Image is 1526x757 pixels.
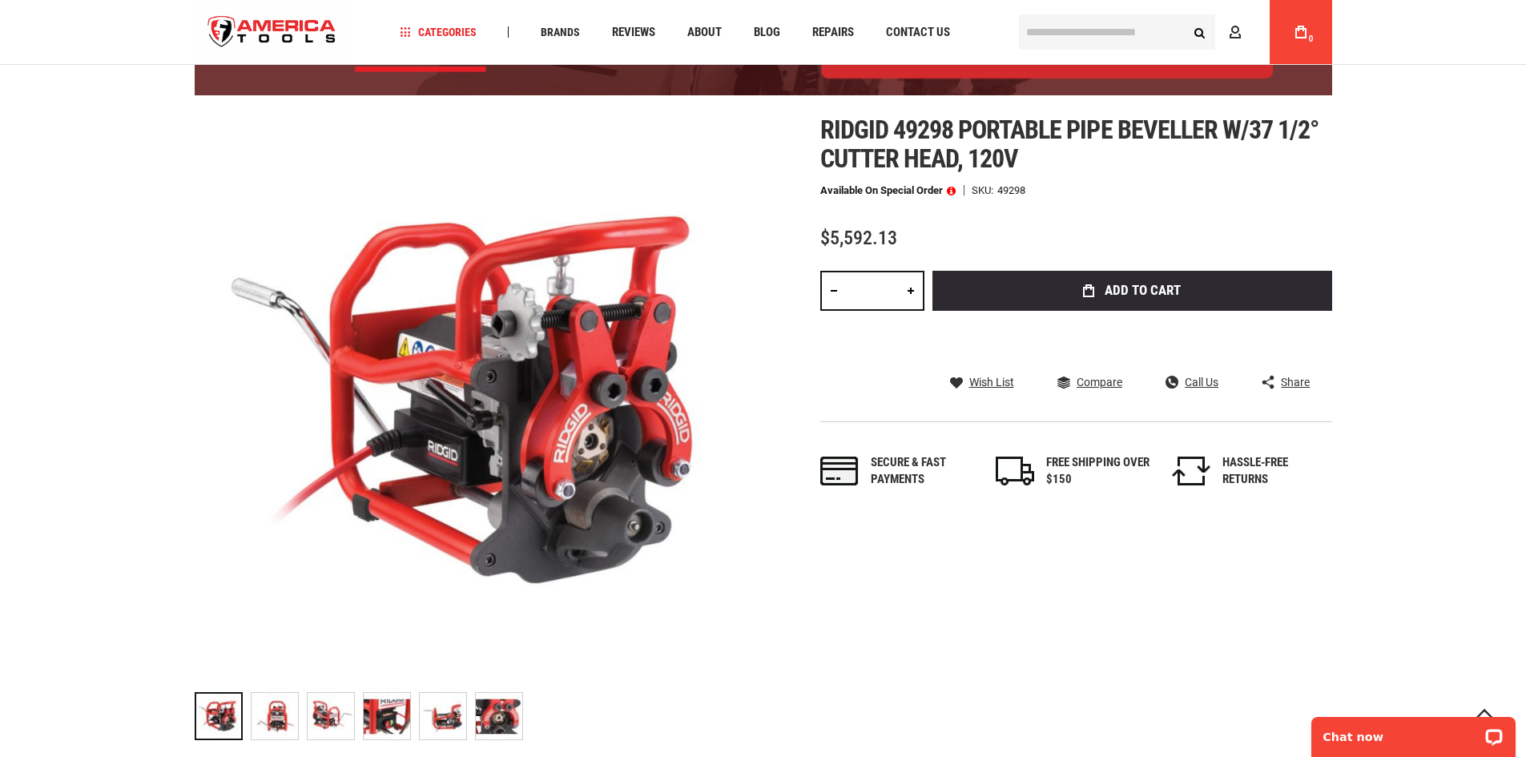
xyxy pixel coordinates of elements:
span: About [687,26,722,38]
img: America Tools [195,2,350,62]
span: $5,592.13 [820,227,897,249]
div: HASSLE-FREE RETURNS [1222,454,1327,489]
iframe: LiveChat chat widget [1301,707,1526,757]
a: Wish List [950,375,1014,389]
div: RIDGID 49298 PORTABLE PIPE BEVELLER W/37 1/2° CUTTER HEAD, 120V [419,684,475,748]
a: Blog [747,22,787,43]
a: Brands [533,22,587,43]
span: Reviews [612,26,655,38]
span: 0 [1309,34,1314,43]
div: RIDGID 49298 PORTABLE PIPE BEVELLER W/37 1/2° CUTTER HEAD, 120V [195,684,251,748]
span: Contact Us [886,26,950,38]
img: payments [820,457,859,485]
div: RIDGID 49298 PORTABLE PIPE BEVELLER W/37 1/2° CUTTER HEAD, 120V [475,684,523,748]
strong: SKU [972,185,997,195]
a: Compare [1057,375,1122,389]
a: Call Us [1166,375,1218,389]
div: Secure & fast payments [871,454,975,489]
span: Call Us [1185,376,1218,388]
a: Categories [393,22,484,43]
span: Ridgid 49298 portable pipe beveller w/37 1/2° cutter head, 120v [820,115,1319,174]
iframe: Secure express checkout frame [929,316,1335,362]
img: returns [1172,457,1210,485]
img: RIDGID 49298 PORTABLE PIPE BEVELLER W/37 1/2° CUTTER HEAD, 120V [308,693,354,739]
span: Compare [1077,376,1122,388]
a: store logo [195,2,350,62]
span: Categories [400,26,477,38]
div: FREE SHIPPING OVER $150 [1046,454,1150,489]
span: Brands [541,26,580,38]
img: RIDGID 49298 PORTABLE PIPE BEVELLER W/37 1/2° CUTTER HEAD, 120V [420,693,466,739]
img: RIDGID 49298 PORTABLE PIPE BEVELLER W/37 1/2° CUTTER HEAD, 120V [476,693,522,739]
img: RIDGID 49298 PORTABLE PIPE BEVELLER W/37 1/2° CUTTER HEAD, 120V [252,693,298,739]
a: Contact Us [879,22,957,43]
img: shipping [996,457,1034,485]
div: 49298 [997,185,1025,195]
a: Repairs [805,22,861,43]
span: Share [1281,376,1310,388]
button: Search [1185,17,1215,47]
span: Blog [754,26,780,38]
span: Repairs [812,26,854,38]
p: Available on Special Order [820,185,956,196]
div: RIDGID 49298 PORTABLE PIPE BEVELLER W/37 1/2° CUTTER HEAD, 120V [363,684,419,748]
span: Add to Cart [1105,284,1181,297]
button: Add to Cart [932,271,1332,311]
span: Wish List [969,376,1014,388]
a: Reviews [605,22,662,43]
div: RIDGID 49298 PORTABLE PIPE BEVELLER W/37 1/2° CUTTER HEAD, 120V [307,684,363,748]
div: RIDGID 49298 PORTABLE PIPE BEVELLER W/37 1/2° CUTTER HEAD, 120V [251,684,307,748]
img: RIDGID 49298 PORTABLE PIPE BEVELLER W/37 1/2° CUTTER HEAD, 120V [195,115,763,684]
a: About [680,22,729,43]
img: RIDGID 49298 PORTABLE PIPE BEVELLER W/37 1/2° CUTTER HEAD, 120V [364,693,410,739]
